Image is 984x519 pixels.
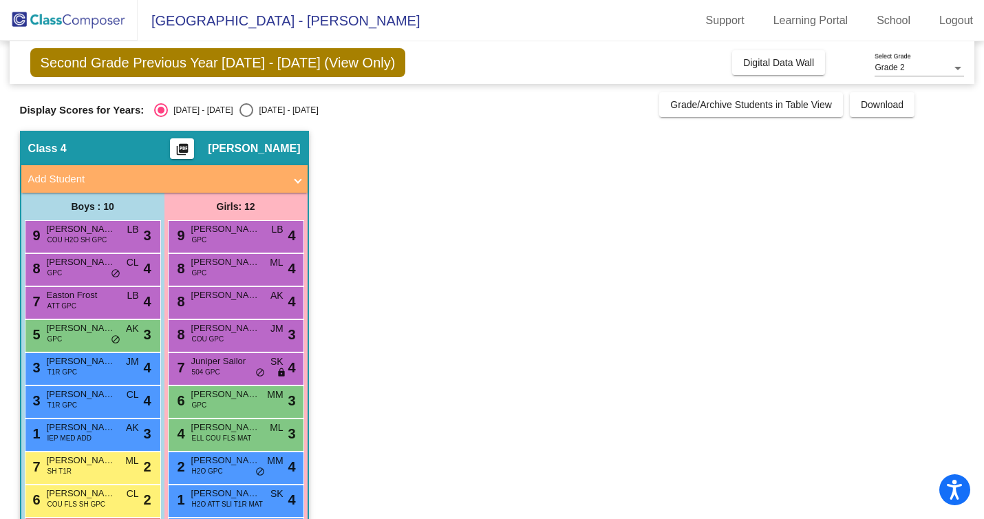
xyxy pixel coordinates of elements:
[127,222,138,237] span: LB
[255,368,265,379] span: do_not_disturb_alt
[270,354,284,369] span: SK
[743,57,814,68] span: Digital Data Wall
[288,324,295,345] span: 3
[143,291,151,312] span: 4
[143,456,151,477] span: 2
[861,99,903,110] span: Download
[138,10,420,32] span: [GEOGRAPHIC_DATA] - [PERSON_NAME]
[47,222,116,236] span: [PERSON_NAME]
[174,294,185,309] span: 8
[143,258,151,279] span: 4
[762,10,859,32] a: Learning Portal
[127,288,138,303] span: LB
[288,423,295,444] span: 3
[47,255,116,269] span: [PERSON_NAME]
[866,10,921,32] a: School
[164,193,308,220] div: Girls: 12
[111,268,120,279] span: do_not_disturb_alt
[270,321,284,336] span: JM
[191,288,260,302] span: [PERSON_NAME]
[191,487,260,500] span: [PERSON_NAME]
[21,193,164,220] div: Boys : 10
[30,459,41,474] span: 7
[47,301,76,311] span: ATT GPC
[192,466,223,476] span: H2O GPC
[174,426,185,441] span: 4
[928,10,984,32] a: Logout
[192,499,263,509] span: H2O ATT SLI T1R MAT
[255,467,265,478] span: do_not_disturb_alt
[143,225,151,246] span: 3
[47,334,63,344] span: GPC
[154,103,318,117] mat-radio-group: Select an option
[47,466,72,476] span: SH T1R
[288,225,295,246] span: 4
[47,400,77,410] span: T1R GPC
[47,499,105,509] span: COU FLS SH GPC
[111,335,120,346] span: do_not_disturb_alt
[192,433,252,443] span: ELL COU FLS MAT
[267,388,283,402] span: MM
[47,388,116,401] span: [PERSON_NAME]
[659,92,843,117] button: Grade/Archive Students in Table View
[270,421,283,435] span: ML
[732,50,825,75] button: Digital Data Wall
[30,393,41,408] span: 3
[30,492,41,507] span: 6
[127,487,139,501] span: CL
[125,454,138,468] span: ML
[30,294,41,309] span: 7
[47,268,63,278] span: GPC
[21,165,308,193] mat-expansion-panel-header: Add Student
[20,104,145,116] span: Display Scores for Years:
[270,487,284,501] span: SK
[192,235,207,245] span: GPC
[143,324,151,345] span: 3
[191,388,260,401] span: [PERSON_NAME]
[143,423,151,444] span: 3
[47,421,116,434] span: [PERSON_NAME]
[271,222,283,237] span: LB
[47,367,77,377] span: T1R GPC
[170,138,194,159] button: Print Students Details
[288,390,295,411] span: 3
[288,357,295,378] span: 4
[30,360,41,375] span: 3
[30,228,41,243] span: 9
[670,99,832,110] span: Grade/Archive Students in Table View
[875,63,904,72] span: Grade 2
[30,261,41,276] span: 8
[253,104,318,116] div: [DATE] - [DATE]
[28,142,67,156] span: Class 4
[191,454,260,467] span: [PERSON_NAME]
[126,321,139,336] span: AK
[28,171,284,187] mat-panel-title: Add Student
[695,10,756,32] a: Support
[270,288,284,303] span: AK
[288,456,295,477] span: 4
[192,268,207,278] span: GPC
[270,255,283,270] span: ML
[47,321,116,335] span: [PERSON_NAME]
[126,421,139,435] span: AK
[143,489,151,510] span: 2
[47,487,116,500] span: [PERSON_NAME]
[47,354,116,368] span: [PERSON_NAME]
[47,433,92,443] span: IEP MED ADD
[288,258,295,279] span: 4
[850,92,915,117] button: Download
[191,421,260,434] span: [PERSON_NAME]
[143,357,151,378] span: 4
[191,354,260,368] span: Juniper Sailor
[47,288,116,302] span: Easton Frost
[127,388,139,402] span: CL
[47,454,116,467] span: [PERSON_NAME]
[191,255,260,269] span: [PERSON_NAME]
[192,400,207,410] span: GPC
[267,454,283,468] span: MM
[174,327,185,342] span: 8
[30,48,406,77] span: Second Grade Previous Year [DATE] - [DATE] (View Only)
[174,228,185,243] span: 9
[191,321,260,335] span: [PERSON_NAME]
[277,368,286,379] span: lock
